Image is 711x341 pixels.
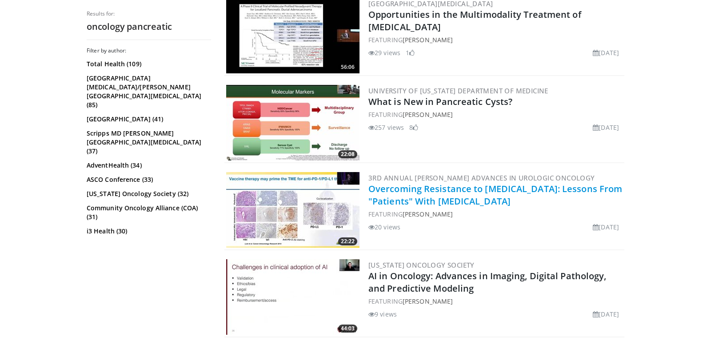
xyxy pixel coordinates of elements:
li: [DATE] [593,309,619,319]
li: [DATE] [593,222,619,232]
h2: oncology pancreatic [87,21,211,32]
img: 9aa87ba4-9285-413b-af96-454b882ecf50.300x170_q85_crop-smart_upscale.jpg [226,172,359,248]
span: 22:22 [338,237,357,245]
div: FEATURING [368,209,623,219]
a: What is New in Pancreatic Cysts? [368,96,512,108]
a: [PERSON_NAME] [403,210,453,218]
span: 22:08 [338,150,357,158]
li: 9 views [368,309,397,319]
a: University of [US_STATE] Department of Medicine [368,86,548,95]
span: 44:03 [338,325,357,333]
li: 29 views [368,48,400,57]
img: df77ac95-646e-4aa8-a5d7-8b46ef676627.300x170_q85_crop-smart_upscale.jpg [226,259,359,335]
p: Results for: [87,10,211,17]
a: Scripps MD [PERSON_NAME][GEOGRAPHIC_DATA][MEDICAL_DATA] (37) [87,129,209,156]
li: [DATE] [593,123,619,132]
a: i3 Health (30) [87,227,209,236]
a: Total Health (109) [87,60,209,68]
a: 22:08 [226,85,359,160]
a: [PERSON_NAME] [403,297,453,305]
li: 8 [409,123,418,132]
a: 44:03 [226,259,359,335]
a: AdventHealth (34) [87,161,209,170]
a: Overcoming Resistance to [MEDICAL_DATA]: Lessons From "Patients" With [MEDICAL_DATA] [368,183,622,207]
h3: Filter by author: [87,47,211,54]
a: 3rd Annual [PERSON_NAME] Advances In Urologic Oncology [368,173,595,182]
li: 1 [406,48,415,57]
div: FEATURING [368,110,623,119]
a: 22:22 [226,172,359,248]
div: FEATURING [368,297,623,306]
a: [PERSON_NAME] [403,36,453,44]
img: 6be6075e-3660-4d93-a151-7dc85039bdcb.300x170_q85_crop-smart_upscale.jpg [226,85,359,160]
li: [DATE] [593,48,619,57]
a: [US_STATE] Oncology Society (32) [87,189,209,198]
a: [GEOGRAPHIC_DATA] (41) [87,115,209,124]
a: Opportunities in the Multimodality Treatment of [MEDICAL_DATA] [368,8,581,33]
li: 20 views [368,222,400,232]
div: FEATURING [368,35,623,44]
a: Community Oncology Alliance (COA) (31) [87,204,209,221]
a: [PERSON_NAME] [403,110,453,119]
li: 257 views [368,123,404,132]
span: 56:06 [338,63,357,71]
a: [GEOGRAPHIC_DATA][MEDICAL_DATA]/[PERSON_NAME][GEOGRAPHIC_DATA][MEDICAL_DATA] (85) [87,74,209,109]
a: [US_STATE] Oncology Society [368,261,475,269]
a: ASCO Conference (33) [87,175,209,184]
a: AI in Oncology: Advances in Imaging, Digital Pathology, and Predictive Modeling [368,270,607,294]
